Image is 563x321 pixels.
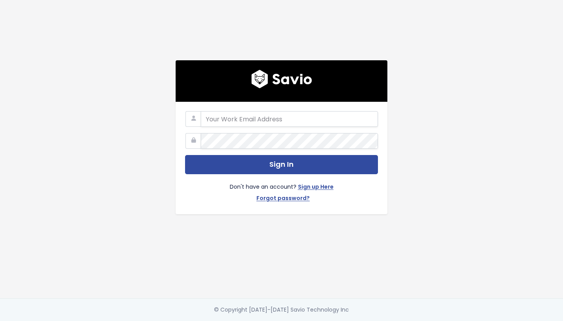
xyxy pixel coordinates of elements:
a: Sign up Here [298,182,334,193]
button: Sign In [185,155,378,174]
div: © Copyright [DATE]-[DATE] Savio Technology Inc [214,305,349,315]
div: Don't have an account? [185,174,378,205]
a: Forgot password? [256,193,310,205]
img: logo600x187.a314fd40982d.png [251,70,312,88]
input: Your Work Email Address [201,111,378,127]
